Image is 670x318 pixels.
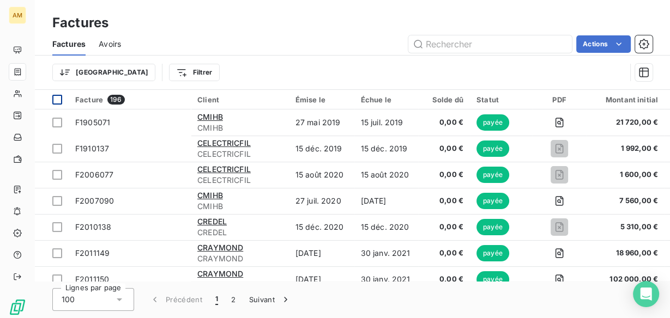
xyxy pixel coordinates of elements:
span: 0,00 € [425,117,463,128]
span: CELECTRICFIL [197,175,282,186]
td: [DATE] [289,266,354,292]
td: 27 juil. 2020 [289,188,354,214]
td: 15 août 2020 [289,162,354,188]
span: 102 000,00 € [593,274,658,285]
td: 15 juil. 2019 [354,109,419,136]
div: Open Intercom Messenger [633,281,659,307]
span: F2011150 [75,274,109,284]
div: Montant initial [593,95,658,104]
button: Suivant [243,288,298,311]
span: CMIHB [197,201,282,212]
span: CRAYMOND [197,253,282,264]
div: AM [9,7,26,24]
span: F2007090 [75,196,114,205]
span: 0,00 € [425,195,463,206]
span: 1 [215,294,218,305]
span: CREDEL [197,227,282,238]
div: Émise le [295,95,348,104]
span: 196 [107,95,124,105]
h3: Factures [52,13,108,33]
div: Client [197,95,282,104]
button: Filtrer [169,64,219,81]
td: 15 déc. 2019 [289,136,354,162]
span: 0,00 € [425,248,463,259]
span: CELECTRICFIL [197,164,251,174]
span: CELECTRICFIL [197,149,282,160]
div: Échue le [361,95,412,104]
span: CRAYMOND [197,269,243,278]
span: CRAYMOND [197,243,243,252]
span: 7 560,00 € [593,195,658,206]
span: CMIHB [197,123,282,133]
button: Actions [576,35,631,53]
td: 27 mai 2019 [289,109,354,136]
span: 1 600,00 € [593,169,658,180]
button: 1 [209,288,225,311]
td: 15 déc. 2020 [354,214,419,240]
span: 0,00 € [425,169,463,180]
span: F2011149 [75,248,110,258]
td: 30 janv. 2021 [354,240,419,266]
img: Logo LeanPay [9,298,26,316]
span: payée [476,245,509,261]
span: F1905071 [75,118,110,127]
span: 0,00 € [425,143,463,154]
input: Rechercher [408,35,572,53]
div: PDF [539,95,579,104]
span: 18 960,00 € [593,248,658,259]
span: payée [476,140,509,157]
span: F1910137 [75,144,109,153]
span: payée [476,193,509,209]
span: 0,00 € [425,274,463,285]
td: [DATE] [289,240,354,266]
span: CREDEL [197,217,227,226]
span: CMIHB [197,112,223,121]
span: payée [476,167,509,183]
span: payée [476,114,509,131]
td: 15 août 2020 [354,162,419,188]
button: [GEOGRAPHIC_DATA] [52,64,155,81]
span: payée [476,271,509,288]
span: 100 [62,294,75,305]
td: [DATE] [354,188,419,214]
span: Factures [52,39,86,50]
td: 30 janv. 2021 [354,266,419,292]
button: 2 [225,288,242,311]
span: F2006077 [75,170,113,179]
button: Précédent [143,288,209,311]
span: 0,00 € [425,222,463,233]
span: CMIHB [197,191,223,200]
td: 15 déc. 2020 [289,214,354,240]
span: 5 310,00 € [593,222,658,233]
td: 15 déc. 2019 [354,136,419,162]
span: 21 720,00 € [593,117,658,128]
span: payée [476,219,509,235]
span: Avoirs [99,39,121,50]
div: Solde dû [425,95,463,104]
span: CRAYMOND [197,279,282,290]
span: Facture [75,95,103,104]
span: F2010138 [75,222,111,231]
span: CELECTRICFIL [197,138,251,148]
span: 1 992,00 € [593,143,658,154]
div: Statut [476,95,526,104]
